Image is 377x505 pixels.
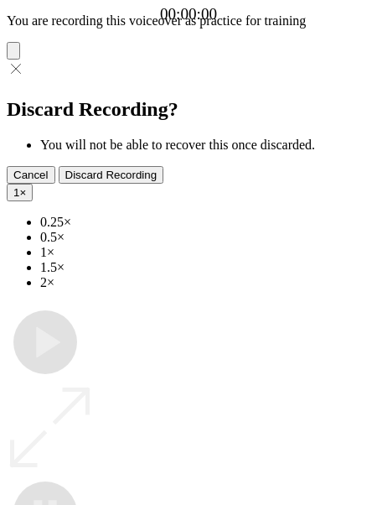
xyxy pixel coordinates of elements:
button: Discard Recording [59,166,164,184]
h2: Discard Recording? [7,98,370,121]
li: 1.5× [40,260,370,275]
button: 1× [7,184,33,201]
span: 1 [13,186,19,199]
li: 2× [40,275,370,290]
p: You are recording this voiceover as practice for training [7,13,370,29]
li: You will not be able to recover this once discarded. [40,138,370,153]
a: 00:00:00 [160,5,217,23]
li: 0.5× [40,230,370,245]
li: 1× [40,245,370,260]
li: 0.25× [40,215,370,230]
button: Cancel [7,166,55,184]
